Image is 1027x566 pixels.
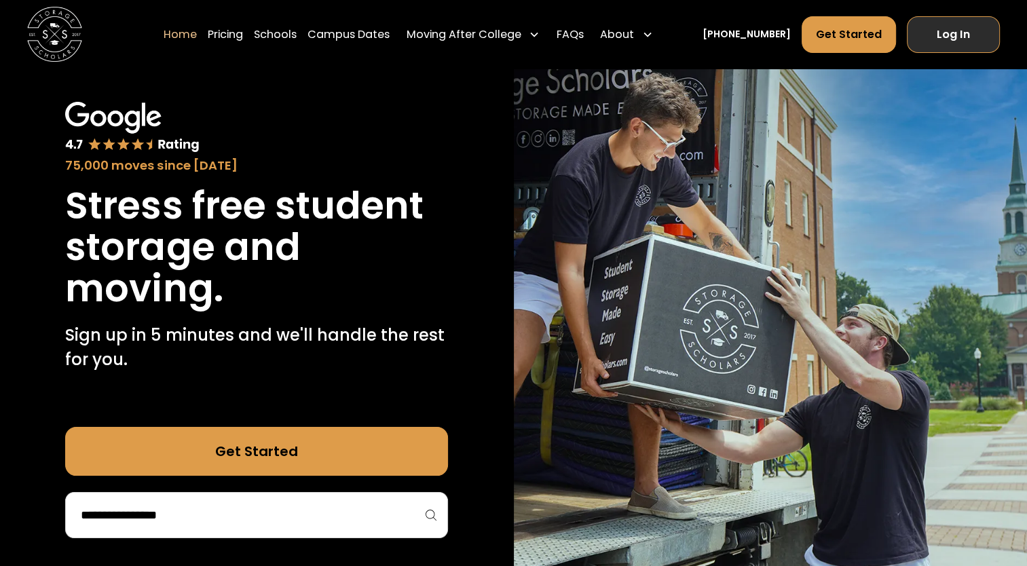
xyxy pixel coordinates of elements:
[595,15,658,53] div: About
[65,427,448,476] a: Get Started
[164,15,197,53] a: Home
[27,7,82,62] a: home
[600,26,634,42] div: About
[907,16,1000,52] a: Log In
[27,7,82,62] img: Storage Scholars main logo
[406,26,521,42] div: Moving After College
[65,102,199,153] img: Google 4.7 star rating
[400,15,545,53] div: Moving After College
[702,27,790,41] a: [PHONE_NUMBER]
[65,323,448,372] p: Sign up in 5 minutes and we'll handle the rest for you.
[802,16,896,52] a: Get Started
[254,15,297,53] a: Schools
[557,15,584,53] a: FAQs
[208,15,243,53] a: Pricing
[307,15,390,53] a: Campus Dates
[65,156,448,174] div: 75,000 moves since [DATE]
[65,185,448,309] h1: Stress free student storage and moving.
